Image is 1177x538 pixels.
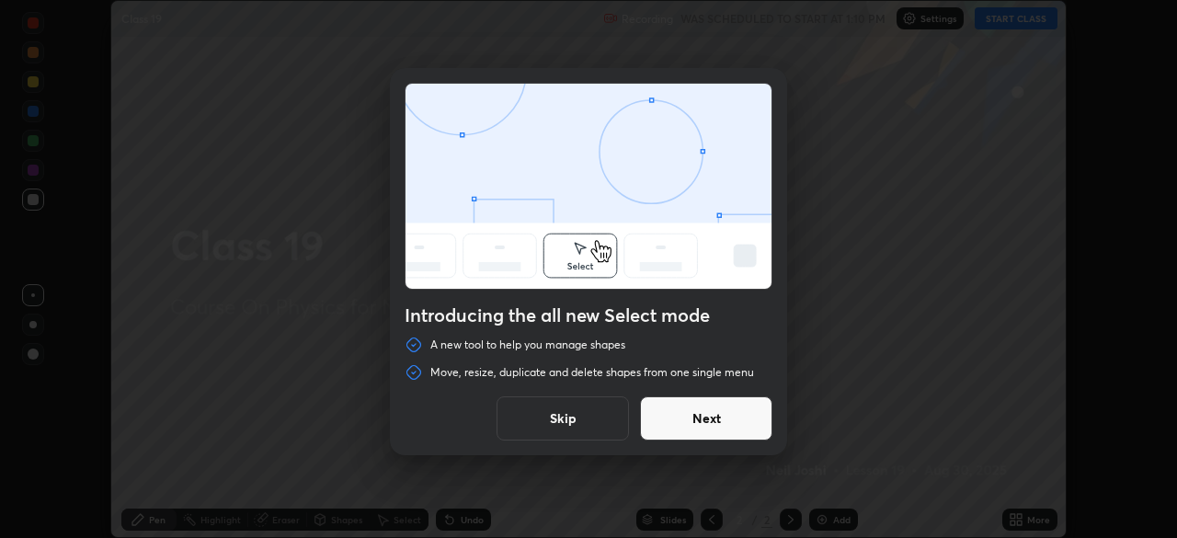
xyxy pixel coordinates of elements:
[430,365,754,380] p: Move, resize, duplicate and delete shapes from one single menu
[405,304,772,326] h4: Introducing the all new Select mode
[406,84,771,292] div: animation
[497,396,629,441] button: Skip
[430,338,625,352] p: A new tool to help you manage shapes
[640,396,772,441] button: Next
